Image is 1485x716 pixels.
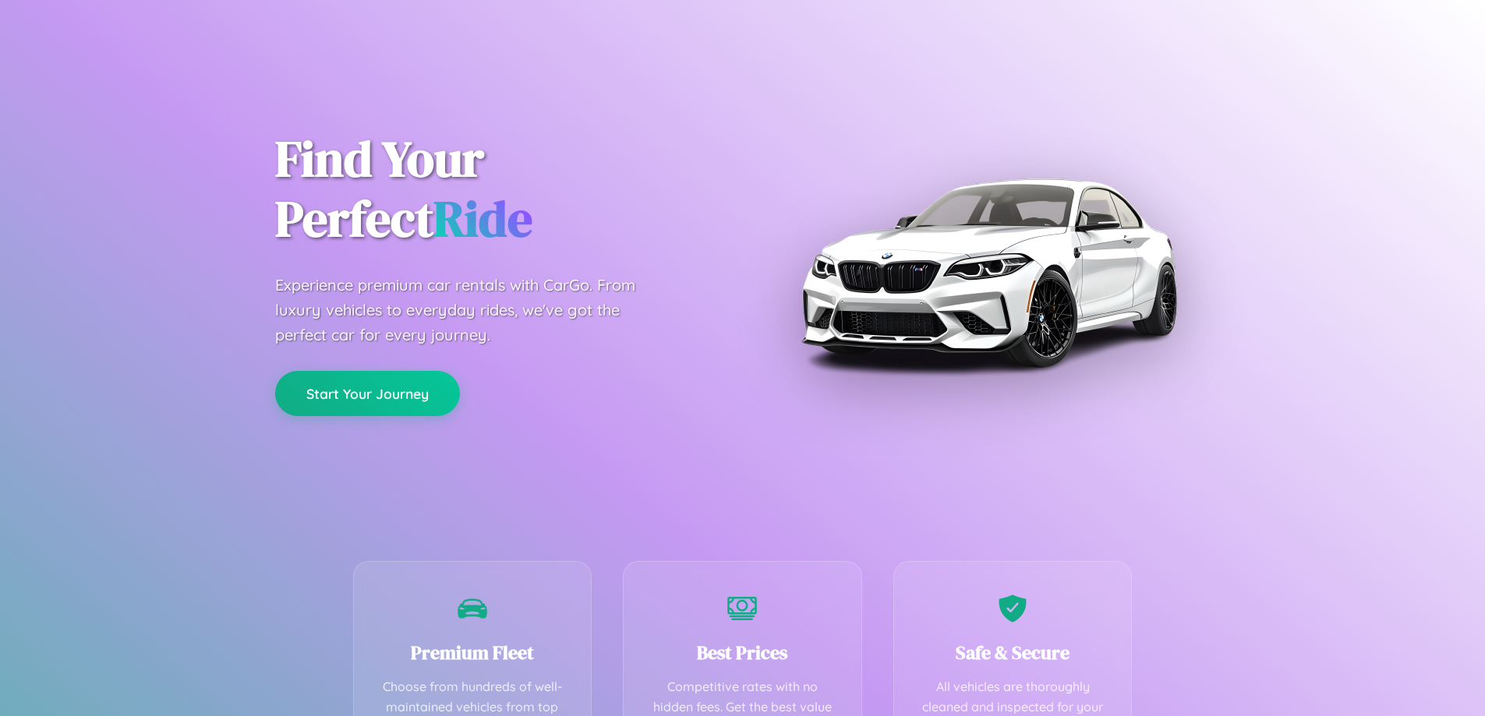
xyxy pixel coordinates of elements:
[918,640,1108,665] h3: Safe & Secure
[275,129,720,249] h1: Find Your Perfect
[377,640,568,665] h3: Premium Fleet
[794,78,1183,467] img: Premium BMW car rental vehicle
[647,640,838,665] h3: Best Prices
[433,185,532,252] span: Ride
[275,371,460,416] button: Start Your Journey
[275,273,665,347] p: Experience premium car rentals with CarGo. From luxury vehicles to everyday rides, we've got the ...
